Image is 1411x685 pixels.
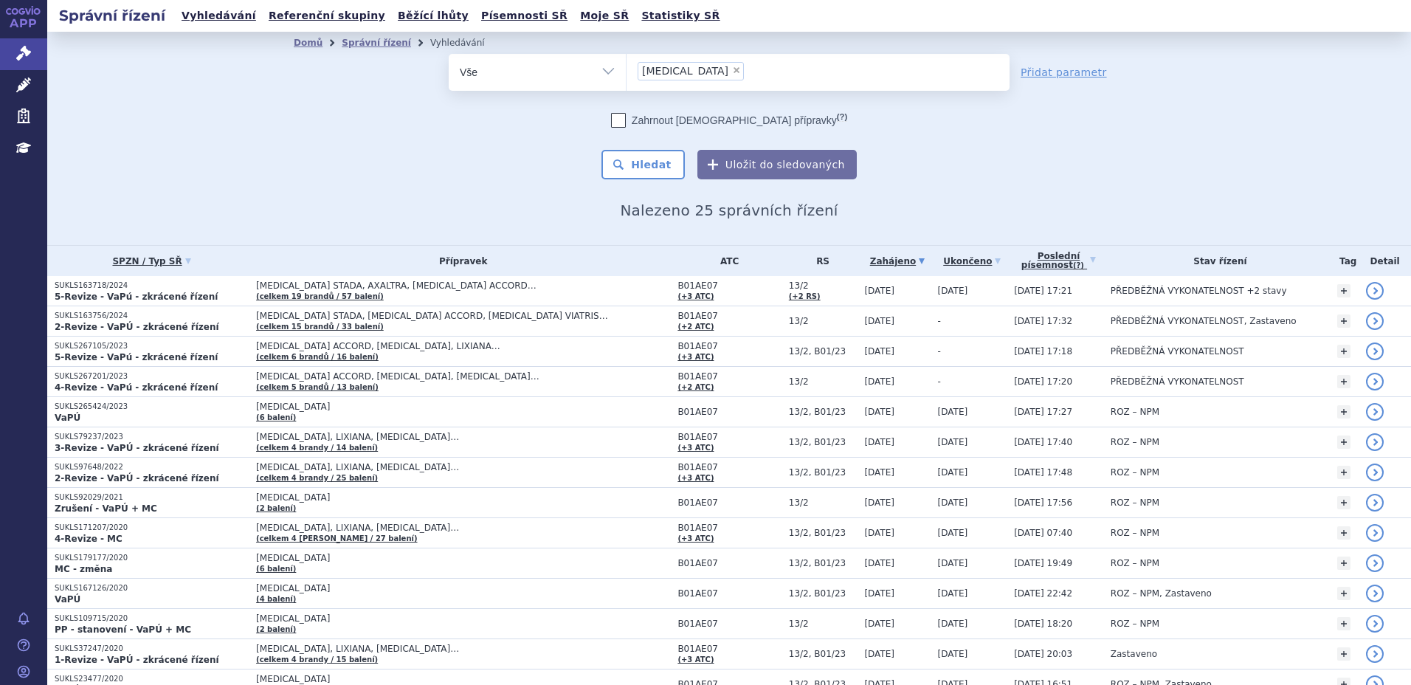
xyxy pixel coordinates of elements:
[256,674,625,684] span: [MEDICAL_DATA]
[256,583,625,593] span: [MEDICAL_DATA]
[256,565,296,573] a: (6 balení)
[938,558,968,568] span: [DATE]
[864,588,894,599] span: [DATE]
[249,246,670,276] th: Přípravek
[789,346,858,357] span: 13/2, B01/23
[55,352,218,362] strong: 5-Revize - VaPú - zkrácené řízení
[1366,373,1384,390] a: detail
[1337,587,1350,600] a: +
[864,528,894,538] span: [DATE]
[611,113,847,128] label: Zahrnout [DEMOGRAPHIC_DATA] přípravky
[55,583,249,593] p: SUKLS167126/2020
[677,619,781,629] span: B01AE07
[789,498,858,508] span: 13/2
[55,523,249,533] p: SUKLS171207/2020
[1366,312,1384,330] a: detail
[864,498,894,508] span: [DATE]
[677,311,781,321] span: B01AE07
[1337,617,1350,630] a: +
[677,588,781,599] span: B01AE07
[1330,246,1359,276] th: Tag
[677,280,781,291] span: B01AE07
[1366,403,1384,421] a: detail
[256,553,625,563] span: [MEDICAL_DATA]
[1366,282,1384,300] a: detail
[55,473,219,483] strong: 2-Revize - VaPÚ - zkrácené řízení
[1337,314,1350,328] a: +
[55,534,123,544] strong: 4-Revize - MC
[1366,464,1384,481] a: detail
[55,553,249,563] p: SUKLS179177/2020
[938,437,968,447] span: [DATE]
[1366,524,1384,542] a: detail
[938,649,968,659] span: [DATE]
[55,462,249,472] p: SUKLS97648/2022
[938,467,968,478] span: [DATE]
[1014,286,1072,296] span: [DATE] 17:21
[256,613,625,624] span: [MEDICAL_DATA]
[256,311,625,321] span: [MEDICAL_DATA] STADA, [MEDICAL_DATA] ACCORD, [MEDICAL_DATA] VIATRIS…
[789,467,858,478] span: 13/2, B01/23
[789,316,858,326] span: 13/2
[732,66,741,75] span: ×
[1337,375,1350,388] a: +
[677,353,714,361] a: (+3 ATC)
[1359,246,1411,276] th: Detail
[670,246,781,276] th: ATC
[677,474,714,482] a: (+3 ATC)
[55,341,249,351] p: SUKLS267105/2023
[256,534,417,543] a: (celkem 4 [PERSON_NAME] / 27 balení)
[256,353,379,361] a: (celkem 6 brandů / 16 balení)
[1014,588,1072,599] span: [DATE] 22:42
[1337,526,1350,540] a: +
[1111,407,1159,417] span: ROZ – NPM
[677,371,781,382] span: B01AE07
[256,523,625,533] span: [MEDICAL_DATA], LIXIANA, [MEDICAL_DATA]…
[55,492,249,503] p: SUKLS92029/2021
[938,528,968,538] span: [DATE]
[1111,467,1159,478] span: ROZ – NPM
[1337,466,1350,479] a: +
[677,558,781,568] span: B01AE07
[1014,437,1072,447] span: [DATE] 17:40
[1337,496,1350,509] a: +
[864,376,894,387] span: [DATE]
[938,316,941,326] span: -
[601,150,685,179] button: Hledat
[55,371,249,382] p: SUKLS267201/2023
[1111,588,1212,599] span: ROZ – NPM, Zastaveno
[256,323,384,331] a: (celkem 15 brandů / 33 balení)
[256,432,625,442] span: [MEDICAL_DATA], LIXIANA, [MEDICAL_DATA]…
[837,112,847,122] abbr: (?)
[1014,407,1072,417] span: [DATE] 17:27
[1021,65,1107,80] a: Přidat parametr
[55,594,80,605] strong: VaPÚ
[256,474,378,482] a: (celkem 4 brandy / 25 balení)
[55,432,249,442] p: SUKLS79237/2023
[264,6,390,26] a: Referenční skupiny
[677,432,781,442] span: B01AE07
[1111,346,1244,357] span: PŘEDBĚŽNÁ VYKONATELNOST
[677,323,714,331] a: (+2 ATC)
[1337,557,1350,570] a: +
[938,498,968,508] span: [DATE]
[1337,345,1350,358] a: +
[55,503,157,514] strong: Zrušení - VaPÚ + MC
[677,292,714,300] a: (+3 ATC)
[1366,585,1384,602] a: detail
[677,444,714,452] a: (+3 ATC)
[294,38,322,48] a: Domů
[55,564,112,574] strong: MC - změna
[55,413,80,423] strong: VaPÚ
[938,407,968,417] span: [DATE]
[256,492,625,503] span: [MEDICAL_DATA]
[1111,498,1159,508] span: ROZ – NPM
[342,38,411,48] a: Správní řízení
[620,202,838,219] span: Nalezeno 25 správních řízení
[938,286,968,296] span: [DATE]
[677,462,781,472] span: B01AE07
[256,280,625,291] span: [MEDICAL_DATA] STADA, AXALTRA, [MEDICAL_DATA] ACCORD…
[1014,498,1072,508] span: [DATE] 17:56
[477,6,572,26] a: Písemnosti SŘ
[789,280,858,291] span: 13/2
